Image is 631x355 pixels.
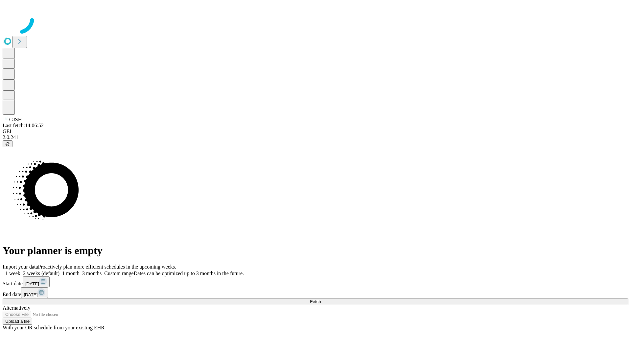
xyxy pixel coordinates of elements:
[5,271,20,276] span: 1 week
[3,318,32,325] button: Upload a file
[9,117,22,122] span: GJSH
[25,281,39,286] span: [DATE]
[3,325,105,330] span: With your OR schedule from your existing EHR
[23,271,59,276] span: 2 weeks (default)
[3,134,628,140] div: 2.0.241
[3,287,628,298] div: End date
[3,264,38,270] span: Import your data
[5,141,10,146] span: @
[3,276,628,287] div: Start date
[23,276,50,287] button: [DATE]
[21,287,48,298] button: [DATE]
[3,123,44,128] span: Last fetch: 14:06:52
[104,271,133,276] span: Custom range
[24,292,37,297] span: [DATE]
[3,140,12,147] button: @
[3,298,628,305] button: Fetch
[38,264,176,270] span: Proactively plan more efficient schedules in the upcoming weeks.
[310,299,321,304] span: Fetch
[3,129,628,134] div: GEI
[82,271,102,276] span: 3 months
[3,245,628,257] h1: Your planner is empty
[62,271,80,276] span: 1 month
[134,271,244,276] span: Dates can be optimized up to 3 months in the future.
[3,305,30,311] span: Alternatively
